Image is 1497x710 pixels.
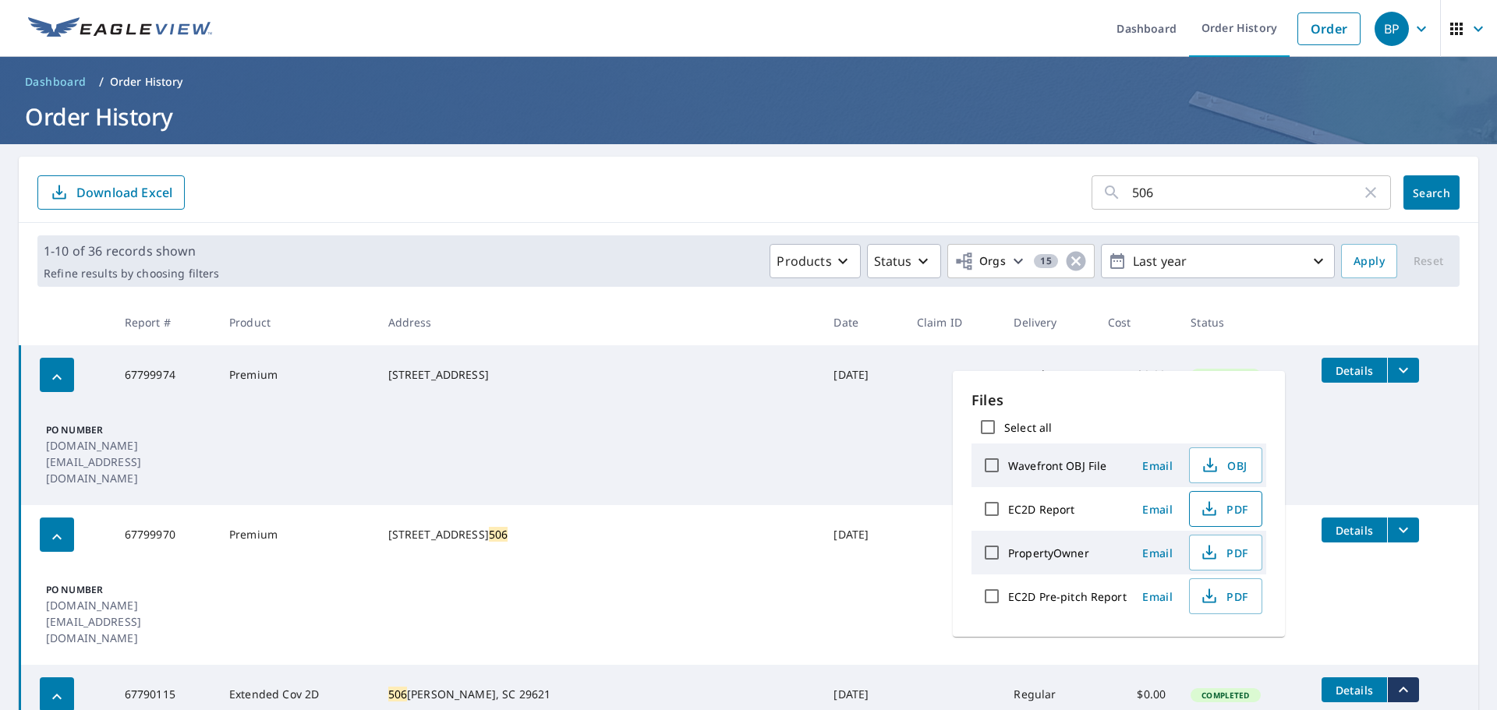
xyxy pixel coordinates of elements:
[1322,677,1387,702] button: detailsBtn-67790115
[25,74,87,90] span: Dashboard
[1354,252,1385,271] span: Apply
[37,175,185,210] button: Download Excel
[1387,677,1419,702] button: filesDropdownBtn-67790115
[821,345,904,404] td: [DATE]
[1139,502,1177,517] span: Email
[1008,589,1127,604] label: EC2D Pre-pitch Report
[112,345,217,404] td: 67799974
[1008,458,1106,473] label: Wavefront OBJ File
[1133,541,1183,565] button: Email
[1001,299,1095,345] th: Delivery
[388,527,809,542] div: [STREET_ADDRESS]
[904,299,1002,345] th: Claim ID
[1416,185,1447,200] span: Search
[46,583,135,597] p: PO Number
[1387,517,1419,542] button: filesDropdownBtn-67799970
[46,423,135,437] p: PO Number
[76,184,172,201] p: Download Excel
[46,597,135,646] p: [DOMAIN_NAME][EMAIL_ADDRESS][DOMAIN_NAME]
[1322,358,1387,383] button: detailsBtn-67799974
[971,390,1266,411] p: Files
[388,687,809,702] div: [PERSON_NAME], SC 29621
[1178,299,1309,345] th: Status
[1375,12,1409,46] div: BP
[1403,175,1460,210] button: Search
[954,252,1007,271] span: Orgs
[947,244,1095,278] button: Orgs15
[770,244,860,278] button: Products
[388,687,407,701] mark: 506
[1199,587,1249,606] span: PDF
[1387,358,1419,383] button: filesDropdownBtn-67799974
[110,74,183,90] p: Order History
[777,252,831,270] p: Products
[1189,447,1262,483] button: OBJ
[388,367,809,383] div: [STREET_ADDRESS]
[821,505,904,564] td: [DATE]
[1199,543,1249,562] span: PDF
[1132,171,1361,214] input: Address, Report #, Claim ID, etc.
[821,299,904,345] th: Date
[1101,244,1335,278] button: Last year
[1199,500,1249,518] span: PDF
[44,267,219,281] p: Refine results by choosing filters
[99,72,104,91] li: /
[1199,456,1249,475] span: OBJ
[112,299,217,345] th: Report #
[1139,458,1177,473] span: Email
[1004,420,1052,435] label: Select all
[874,252,912,270] p: Status
[44,242,219,260] p: 1-10 of 36 records shown
[1133,497,1183,521] button: Email
[1139,546,1177,560] span: Email
[1297,12,1361,45] a: Order
[867,244,941,278] button: Status
[1127,248,1309,275] p: Last year
[1192,690,1258,701] span: Completed
[1008,546,1089,560] label: PropertyOwner
[19,69,1478,94] nav: breadcrumb
[1133,585,1183,609] button: Email
[1331,363,1378,378] span: Details
[1189,578,1262,614] button: PDF
[112,505,217,564] td: 67799970
[217,345,376,404] td: Premium
[1331,683,1378,698] span: Details
[28,17,212,41] img: EV Logo
[1322,517,1387,542] button: detailsBtn-67799970
[1095,299,1178,345] th: Cost
[19,101,1478,132] h1: Order History
[1133,454,1183,478] button: Email
[1341,244,1397,278] button: Apply
[376,299,822,345] th: Address
[489,527,508,542] mark: 506
[46,437,135,486] p: [DOMAIN_NAME][EMAIL_ADDRESS][DOMAIN_NAME]
[19,69,93,94] a: Dashboard
[1189,491,1262,527] button: PDF
[1139,589,1177,604] span: Email
[1331,523,1378,538] span: Details
[217,299,376,345] th: Product
[217,505,376,564] td: Premium
[1095,345,1178,404] td: $0.00
[1034,256,1058,267] span: 15
[1001,345,1095,404] td: Regular
[1189,535,1262,570] button: PDF
[1008,502,1074,517] label: EC2D Report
